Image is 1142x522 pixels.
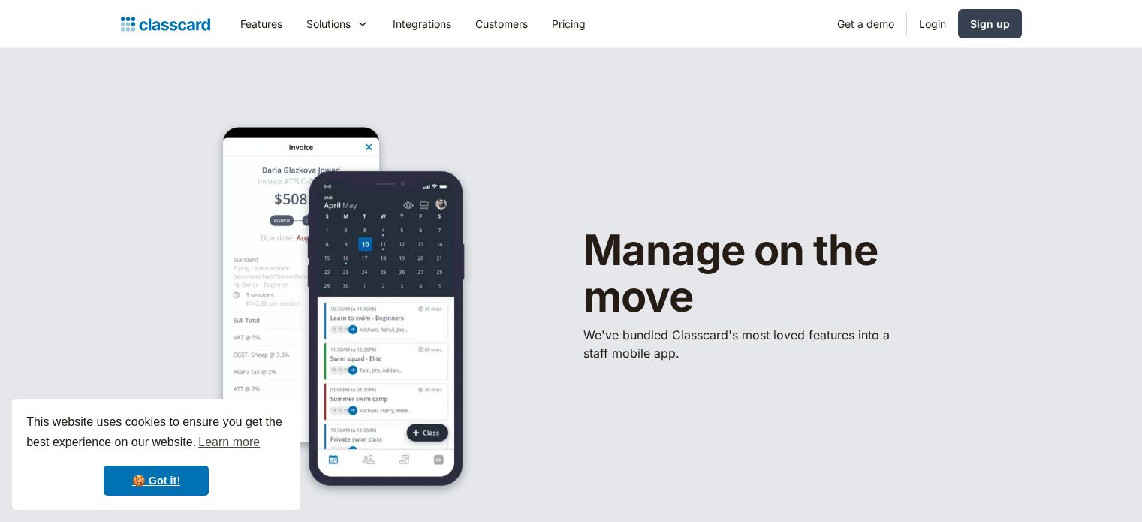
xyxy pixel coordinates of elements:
a: Pricing [540,7,598,41]
span: This website uses cookies to ensure you get the best experience on our website. [26,413,286,454]
div: Solutions [294,7,381,41]
a: Sign up [958,9,1022,38]
p: We've bundled ​Classcard's most loved features into a staff mobile app. [583,326,899,362]
a: Customers [463,7,540,41]
a: Integrations [381,7,463,41]
a: Login [907,7,958,41]
h1: Manage on the move [583,228,974,320]
a: learn more about cookies [196,431,262,454]
a: Features [228,7,294,41]
a: Get a demo [825,7,906,41]
div: Sign up [970,16,1010,32]
div: cookieconsent [12,399,300,510]
a: home [121,14,210,35]
a: dismiss cookie message [104,466,209,496]
div: Solutions [306,16,351,32]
